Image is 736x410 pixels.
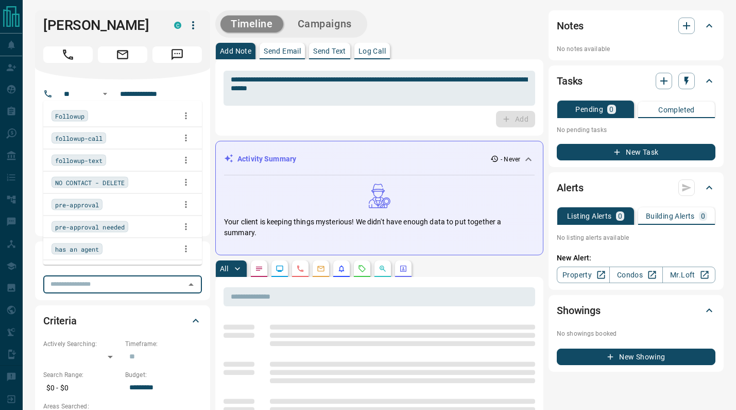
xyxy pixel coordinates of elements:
button: Campaigns [287,15,362,32]
svg: Emails [317,265,325,273]
p: Listing Alerts [567,212,612,220]
p: Add Note [220,47,251,55]
h2: Notes [557,18,584,34]
p: All [220,265,228,272]
svg: Opportunities [379,265,387,273]
p: Your client is keeping things mysterious! We didn't have enough data to put together a summary. [224,217,535,238]
span: followup-text [55,155,102,166]
p: $0 - $0 [43,380,120,397]
div: Tasks [557,69,715,93]
p: 0 [609,106,613,113]
p: Send Text [313,47,346,55]
p: No listing alerts available [557,233,715,242]
span: Message [152,46,202,63]
span: Call [43,46,93,63]
h2: Tasks [557,73,583,89]
p: Budget: [125,370,202,380]
svg: Notes [255,265,263,273]
span: NO CONTACT - DELETE [55,177,125,188]
p: New Alert: [557,253,715,264]
div: condos.ca [174,22,181,29]
div: Activity Summary- Never [224,150,535,169]
p: No showings booked [557,329,715,338]
p: Activity Summary [237,154,296,165]
p: Completed [658,106,695,113]
svg: Agent Actions [399,265,407,273]
h2: Alerts [557,179,584,196]
button: Open [99,88,111,100]
svg: Calls [296,265,304,273]
span: pre-approval needed [55,222,125,232]
div: Notes [557,13,715,38]
button: New Task [557,144,715,160]
h2: Criteria [43,313,77,329]
span: Email [98,46,147,63]
span: Followup [55,111,84,121]
p: - Never [501,155,520,164]
svg: Lead Browsing Activity [276,265,284,273]
svg: Requests [358,265,366,273]
p: Building Alerts [646,212,695,220]
button: Close [184,277,198,292]
a: Property [557,267,610,283]
p: Search Range: [43,370,120,380]
p: No pending tasks [557,122,715,138]
h1: [PERSON_NAME] [43,17,159,34]
p: Actively Searching: [43,339,120,349]
svg: Listing Alerts [337,265,346,273]
div: Showings [557,298,715,323]
button: Timeline [220,15,283,32]
button: New Showing [557,349,715,365]
a: Mr.Loft [662,267,715,283]
p: No notes available [557,44,715,54]
p: Timeframe: [125,339,202,349]
p: 0 [701,212,705,220]
p: Log Call [358,47,386,55]
span: followup-call [55,133,102,143]
h2: Showings [557,302,601,319]
span: pre-approval [55,200,99,210]
span: has an agent [55,244,99,254]
p: Send Email [264,47,301,55]
p: Pending [575,106,603,113]
a: Condos [609,267,662,283]
div: Alerts [557,175,715,200]
p: 0 [618,212,622,220]
div: Criteria [43,308,202,333]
